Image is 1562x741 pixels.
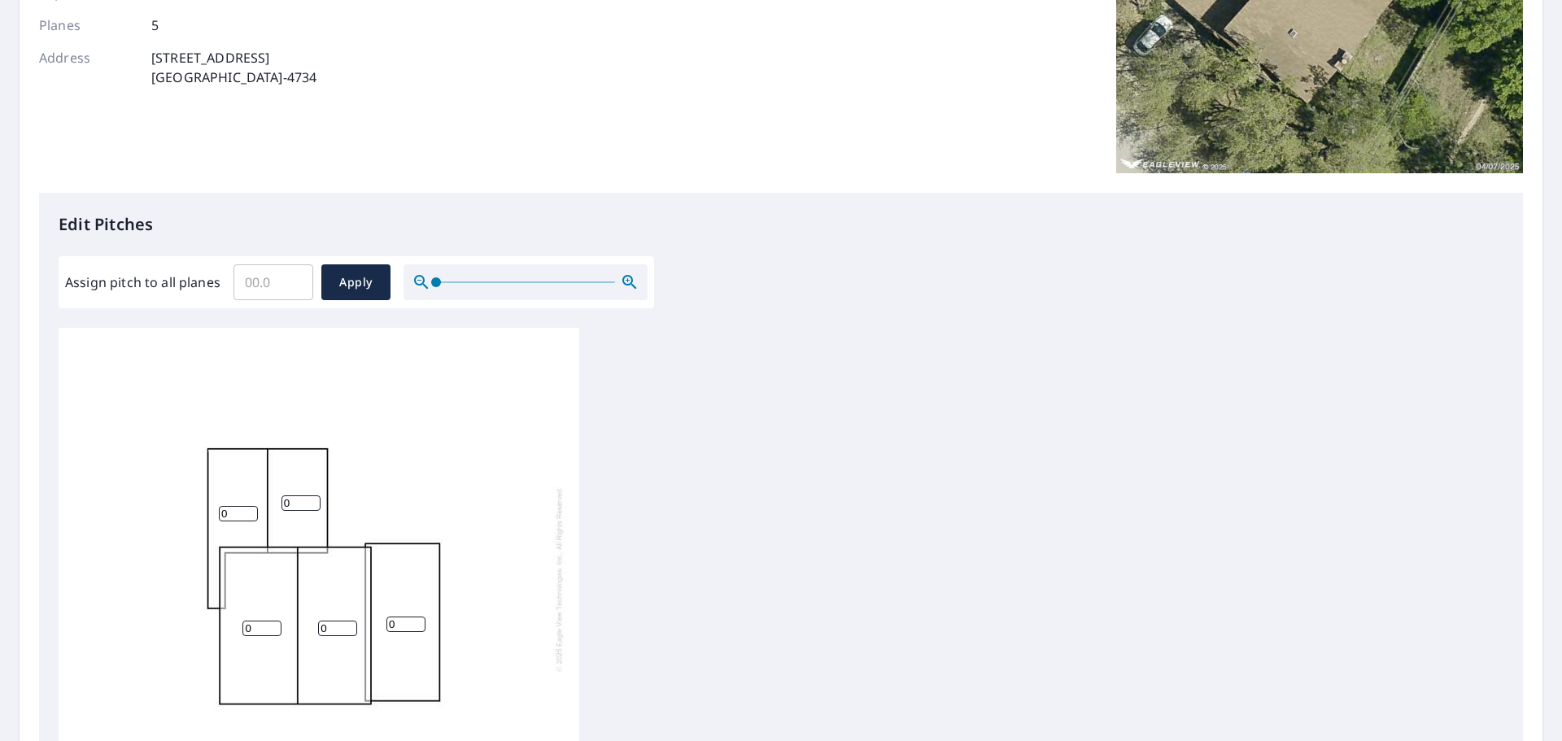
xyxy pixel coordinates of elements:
p: Edit Pitches [59,212,1503,237]
label: Assign pitch to all planes [65,272,220,292]
p: 5 [151,15,159,35]
input: 00.0 [233,259,313,305]
span: Apply [334,272,377,293]
button: Apply [321,264,390,300]
p: Planes [39,15,137,35]
p: Address [39,48,137,87]
p: [STREET_ADDRESS] [GEOGRAPHIC_DATA]-4734 [151,48,316,87]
